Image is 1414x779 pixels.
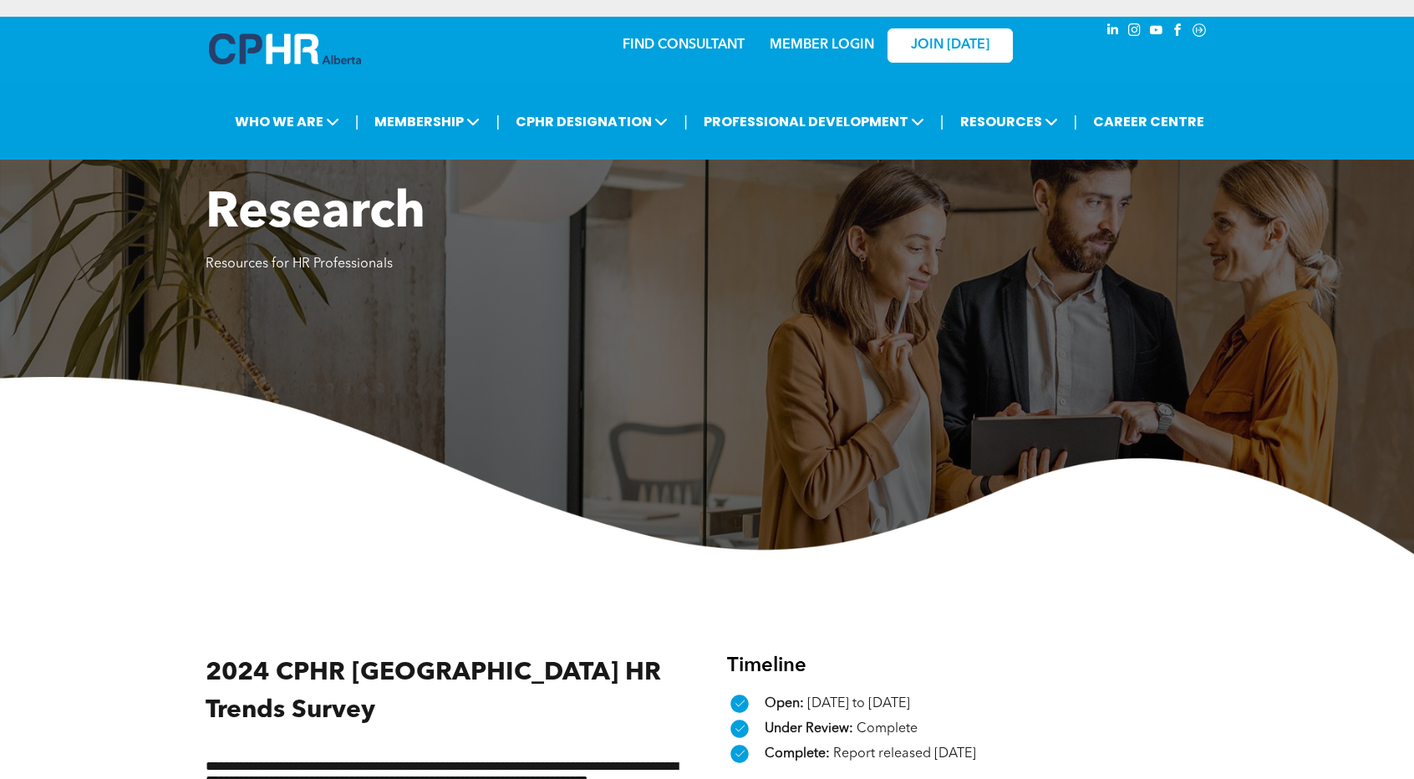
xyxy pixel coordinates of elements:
a: JOIN [DATE] [888,28,1013,63]
a: Social network [1190,21,1208,43]
span: [DATE] to [DATE] [807,697,910,710]
span: Research [206,189,425,239]
a: MEMBER LOGIN [770,38,874,52]
a: facebook [1168,21,1187,43]
span: RESOURCES [955,106,1063,137]
span: WHO WE ARE [230,106,344,137]
span: Timeline [727,656,806,676]
li: | [355,104,359,139]
span: 2024 CPHR [GEOGRAPHIC_DATA] HR Trends Survey [206,660,661,723]
li: | [496,104,500,139]
span: MEMBERSHIP [369,106,485,137]
span: Open: [765,697,804,710]
span: PROFESSIONAL DEVELOPMENT [699,106,929,137]
span: Resources for HR Professionals [206,257,393,271]
a: instagram [1125,21,1143,43]
li: | [684,104,688,139]
span: Report released [DATE] [833,747,976,761]
a: youtube [1147,21,1165,43]
a: FIND CONSULTANT [623,38,745,52]
a: linkedin [1103,21,1122,43]
img: A blue and white logo for cp alberta [209,33,361,64]
a: CAREER CENTRE [1088,106,1209,137]
li: | [1074,104,1078,139]
span: Complete: [765,747,830,761]
span: JOIN [DATE] [911,38,989,53]
span: Under Review: [765,722,853,736]
span: Complete [857,722,918,736]
span: CPHR DESIGNATION [511,106,673,137]
li: | [940,104,944,139]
